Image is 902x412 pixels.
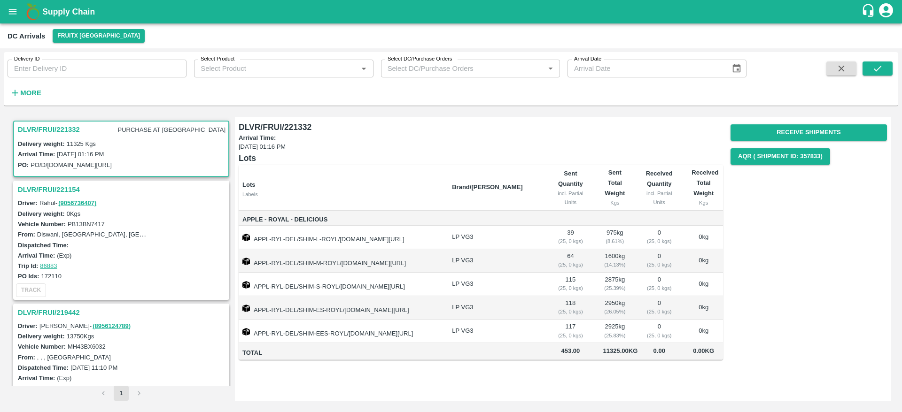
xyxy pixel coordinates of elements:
td: APPL-RYL-DEL/SHIM-M-ROYL/[DOMAIN_NAME][URL] [239,249,444,273]
input: Select DC/Purchase Orders [384,62,529,75]
span: Rahul - [39,199,97,206]
label: MH43BX6032 [68,343,106,350]
td: 0 kg [684,296,723,320]
td: LP VG3 [444,273,545,296]
label: Arrival Time: [18,252,55,259]
a: (9056736407) [58,199,96,206]
td: LP VG3 [444,249,545,273]
div: ( 25, 0 kgs) [642,331,676,340]
label: Dispatched Time: [18,364,69,371]
label: (Exp) [57,252,71,259]
strong: More [20,89,41,97]
td: 0 kg [684,226,723,249]
td: 118 [545,296,595,320]
img: box [242,328,250,336]
span: 0.00 Kg [693,347,714,354]
label: Driver: [18,199,38,206]
label: PO/D/[DOMAIN_NAME][URL] [31,161,112,168]
label: Arrival Time: [239,134,721,143]
td: 0 kg [684,249,723,273]
a: 86612 [40,385,57,392]
button: AQR ( Shipment Id: 357833) [731,148,830,165]
label: Trip Id: [18,385,38,392]
td: 117 [545,320,595,343]
label: Driver: [18,322,38,329]
img: box [242,258,250,265]
b: Sent Total Weight [605,169,625,197]
img: box [242,305,250,312]
p: PURCHASE AT [GEOGRAPHIC_DATA] [116,124,227,137]
h3: DLVR/FRUI/221154 [18,183,227,196]
span: Total [242,348,444,359]
td: 0 [634,296,684,320]
label: [DATE] 01:16 PM [57,151,104,158]
span: 453.00 [553,346,588,357]
label: Select Product [201,55,234,63]
div: ( 25, 0 kgs) [642,307,676,316]
span: Apple - Royal - Delicious [242,214,444,225]
td: 2950 kg [596,296,635,320]
td: 0 [634,320,684,343]
label: Delivery weight: [18,210,65,217]
div: ( 25, 0 kgs) [642,237,676,245]
b: Sent Quantity [558,170,583,187]
input: Select Product [197,62,355,75]
label: Arrival Time: [18,374,55,381]
div: ( 25, 0 kgs) [642,284,676,292]
div: ( 25, 0 kgs) [553,260,588,269]
td: 2875 kg [596,273,635,296]
b: Received Total Weight [692,169,718,197]
td: APPL-RYL-DEL/SHIM-S-ROYL/[DOMAIN_NAME][URL] [239,273,444,296]
button: Receive Shipments [731,124,887,141]
td: 39 [545,226,595,249]
td: LP VG3 [444,320,545,343]
td: 0 [634,273,684,296]
td: 0 kg [684,273,723,296]
b: Supply Chain [42,7,95,16]
label: Diswani, [GEOGRAPHIC_DATA], [GEOGRAPHIC_DATA] , [GEOGRAPHIC_DATA] [37,230,261,238]
td: 64 [545,249,595,273]
h6: Lots [239,152,723,165]
label: Trip Id: [18,262,38,269]
div: ( 25, 0 kgs) [553,284,588,292]
img: box [242,281,250,289]
button: Choose date [728,60,746,77]
td: 0 kg [684,320,723,343]
td: 975 kg [596,226,635,249]
b: Lots [242,181,255,188]
label: Arrival Time: [18,151,55,158]
div: incl. Partial Units [553,189,588,206]
label: PO Ids: [18,273,39,280]
label: Dispatched Time: [18,242,69,249]
div: Kgs [603,198,627,207]
div: ( 25, 0 kgs) [553,237,588,245]
img: logo [23,2,42,21]
label: Delivery weight: [18,140,65,147]
div: ( 14.13 %) [603,260,627,269]
div: customer-support [861,3,878,20]
div: ( 25, 0 kgs) [553,331,588,340]
label: PB13BN7417 [68,221,105,228]
label: 13750 Kgs [67,333,94,340]
label: From: [18,354,35,361]
h3: DLVR/FRUI/219442 [18,306,227,319]
img: box [242,234,250,241]
b: Brand/[PERSON_NAME] [452,183,522,191]
div: ( 25, 0 kgs) [642,260,676,269]
div: account of current user [878,2,894,22]
nav: pagination navigation [94,386,148,401]
label: Vehicle Number: [18,221,66,228]
label: From: [18,231,35,238]
h3: DLVR/FRUI/221332 [18,123,80,136]
td: 1600 kg [596,249,635,273]
label: , , , [GEOGRAPHIC_DATA] [37,354,111,361]
b: Received Quantity [646,170,673,187]
div: ( 25, 0 kgs) [553,307,588,316]
label: Select DC/Purchase Orders [388,55,452,63]
label: PO: [18,161,29,168]
h6: DLVR/FRUI/221332 [239,121,723,134]
div: DC Arrivals [8,30,45,42]
a: 86883 [40,262,57,269]
td: 2925 kg [596,320,635,343]
td: LP VG3 [444,296,545,320]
